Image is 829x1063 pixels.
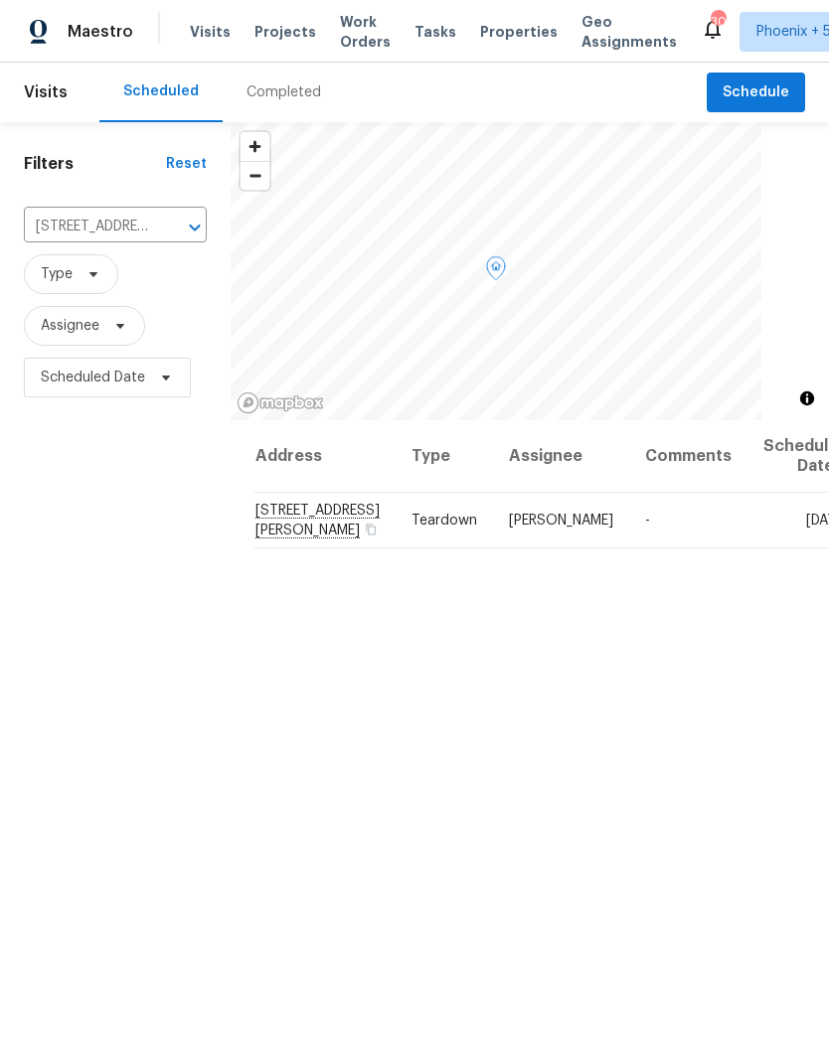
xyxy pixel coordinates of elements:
span: Visits [24,71,68,114]
h1: Filters [24,154,166,174]
div: Completed [247,82,321,102]
th: Comments [629,420,747,493]
div: 30 [711,12,725,32]
div: Reset [166,154,207,174]
span: Assignee [41,316,99,336]
button: Schedule [707,73,805,113]
button: Zoom in [241,132,269,161]
th: Assignee [493,420,629,493]
button: Zoom out [241,161,269,190]
canvas: Map [231,122,761,420]
span: Tasks [414,25,456,39]
th: Type [396,420,493,493]
span: Schedule [723,80,789,105]
th: Address [254,420,396,493]
input: Search for an address... [24,212,151,242]
span: Work Orders [340,12,391,52]
span: Visits [190,22,231,42]
span: Type [41,264,73,284]
span: Zoom out [241,162,269,190]
button: Toggle attribution [795,386,819,410]
span: Projects [254,22,316,42]
a: Mapbox homepage [237,391,324,414]
button: Open [181,214,209,241]
div: Scheduled [123,81,199,101]
span: Maestro [68,22,133,42]
span: Toggle attribution [801,387,813,409]
span: Scheduled Date [41,368,145,387]
span: [PERSON_NAME] [509,514,613,528]
span: - [645,514,650,528]
span: Geo Assignments [581,12,677,52]
span: Properties [480,22,558,42]
button: Copy Address [362,521,380,538]
span: Teardown [412,514,477,528]
div: Map marker [486,256,506,287]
